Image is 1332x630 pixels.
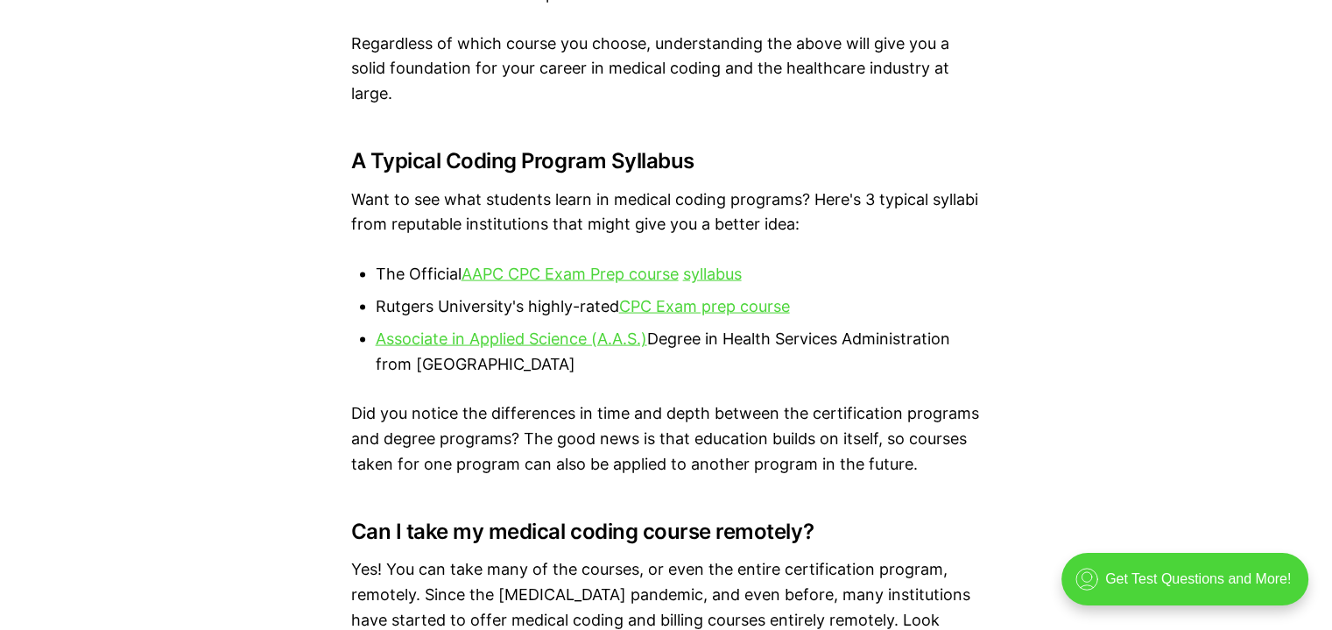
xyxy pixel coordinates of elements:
[351,188,982,238] p: Want to see what students learn in medical coding programs? Here's 3 typical syllabi from reputab...
[376,294,982,320] li: Rutgers University's highly-rated
[351,401,982,477] p: Did you notice the differences in time and depth between the certification programs and degree pr...
[376,329,647,348] a: Associate in Applied Science (A.A.S.)
[462,265,679,283] a: AAPC CPC Exam Prep course
[351,520,982,544] h3: Can I take my medical coding course remotely?
[683,265,742,283] a: syllabus
[351,149,982,173] h3: A Typical Coding Program Syllabus
[1047,544,1332,630] iframe: portal-trigger
[351,32,982,107] p: Regardless of which course you choose, understanding the above will give you a solid foundation f...
[376,262,982,287] li: The Official
[619,297,790,315] a: CPC Exam prep course
[376,327,982,378] li: Degree in Health Services Administration from [GEOGRAPHIC_DATA]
